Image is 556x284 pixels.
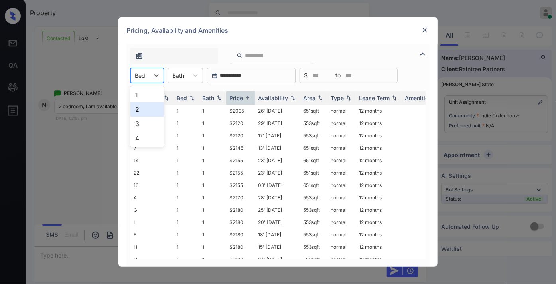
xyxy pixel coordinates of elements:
td: H [130,241,174,253]
span: $ [304,71,308,80]
td: normal [327,253,356,266]
td: normal [327,105,356,117]
img: sorting [345,95,353,101]
td: normal [327,142,356,154]
img: sorting [244,95,252,101]
td: 12 months [356,154,402,167]
td: normal [327,129,356,142]
td: 12 months [356,191,402,204]
td: 1 [199,241,226,253]
td: $2180 [226,204,255,216]
img: sorting [162,95,170,101]
div: Availability [258,95,288,101]
td: $2155 [226,154,255,167]
div: Pricing, Availability and Amenities [118,17,438,44]
td: 28' [DATE] [255,191,300,204]
td: $2120 [226,117,255,129]
td: I [130,216,174,228]
td: normal [327,191,356,204]
td: 7 [130,142,174,154]
img: icon-zuma [135,52,143,60]
td: 1 [199,253,226,266]
td: 27' [DATE] [255,253,300,266]
td: 1 [199,228,226,241]
td: 1 [174,105,199,117]
td: 553 sqft [300,204,327,216]
div: 1 [130,88,164,102]
div: 2 [130,102,164,117]
td: 1 [174,154,199,167]
div: Type [331,95,344,101]
td: 1 [199,204,226,216]
td: $2180 [226,253,255,266]
td: 14 [130,154,174,167]
td: normal [327,228,356,241]
td: 1 [174,241,199,253]
td: normal [327,241,356,253]
td: 26' [DATE] [255,105,300,117]
td: 1 [199,142,226,154]
td: 1 [199,117,226,129]
td: 553 sqft [300,228,327,241]
td: 553 sqft [300,216,327,228]
td: 12 months [356,117,402,129]
td: normal [327,154,356,167]
td: 12 months [356,167,402,179]
td: normal [327,117,356,129]
td: 651 sqft [300,167,327,179]
td: $2180 [226,216,255,228]
td: normal [327,167,356,179]
img: sorting [188,95,196,101]
td: 1 [174,179,199,191]
img: sorting [316,95,324,101]
td: 12 months [356,216,402,228]
td: 651 sqft [300,154,327,167]
td: 18' [DATE] [255,228,300,241]
td: 12 months [356,105,402,117]
img: sorting [289,95,297,101]
td: 12 months [356,241,402,253]
td: normal [327,204,356,216]
td: F [130,228,174,241]
td: 1 [199,167,226,179]
td: normal [327,179,356,191]
td: 1 [199,129,226,142]
td: 03' [DATE] [255,179,300,191]
td: 17' [DATE] [255,129,300,142]
td: $2095 [226,105,255,117]
td: 15' [DATE] [255,241,300,253]
td: 12 months [356,129,402,142]
td: $2180 [226,228,255,241]
td: 1 [174,204,199,216]
td: $2155 [226,179,255,191]
div: Bed [177,95,187,101]
td: 1 [174,216,199,228]
td: 12 months [356,142,402,154]
td: A [130,191,174,204]
td: 553 sqft [300,253,327,266]
div: Bath [202,95,214,101]
td: 553 sqft [300,191,327,204]
td: 1 [199,191,226,204]
td: 651 sqft [300,105,327,117]
td: 1 [199,216,226,228]
td: $2170 [226,191,255,204]
div: 3 [130,117,164,131]
td: 12 months [356,179,402,191]
td: G [130,204,174,216]
img: icon-zuma [418,49,428,59]
td: 29' [DATE] [255,117,300,129]
td: $2155 [226,167,255,179]
td: 553 sqft [300,117,327,129]
td: 23' [DATE] [255,154,300,167]
div: 4 [130,131,164,145]
span: to [335,71,341,80]
td: 1 [199,179,226,191]
td: 1 [174,167,199,179]
td: 13' [DATE] [255,142,300,154]
td: 553 sqft [300,129,327,142]
td: 23' [DATE] [255,167,300,179]
td: 553 sqft [300,241,327,253]
td: normal [327,216,356,228]
td: 12 months [356,204,402,216]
